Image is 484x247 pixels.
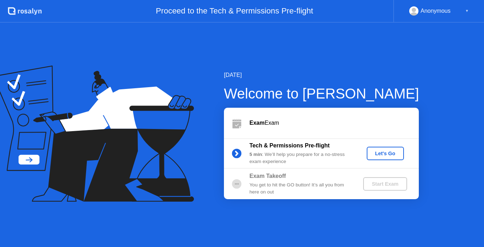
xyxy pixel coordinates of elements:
[249,142,330,148] b: Tech & Permissions Pre-flight
[367,147,404,160] button: Let's Go
[366,181,404,187] div: Start Exam
[224,83,419,104] div: Welcome to [PERSON_NAME]
[421,6,451,16] div: Anonymous
[249,173,286,179] b: Exam Takeoff
[465,6,469,16] div: ▼
[249,181,351,196] div: You get to hit the GO button! It’s all you from here on out
[249,151,351,165] div: : We’ll help you prepare for a no-stress exam experience
[249,119,419,127] div: Exam
[370,151,401,156] div: Let's Go
[363,177,407,191] button: Start Exam
[249,120,265,126] b: Exam
[249,152,262,157] b: 5 min
[224,71,419,79] div: [DATE]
